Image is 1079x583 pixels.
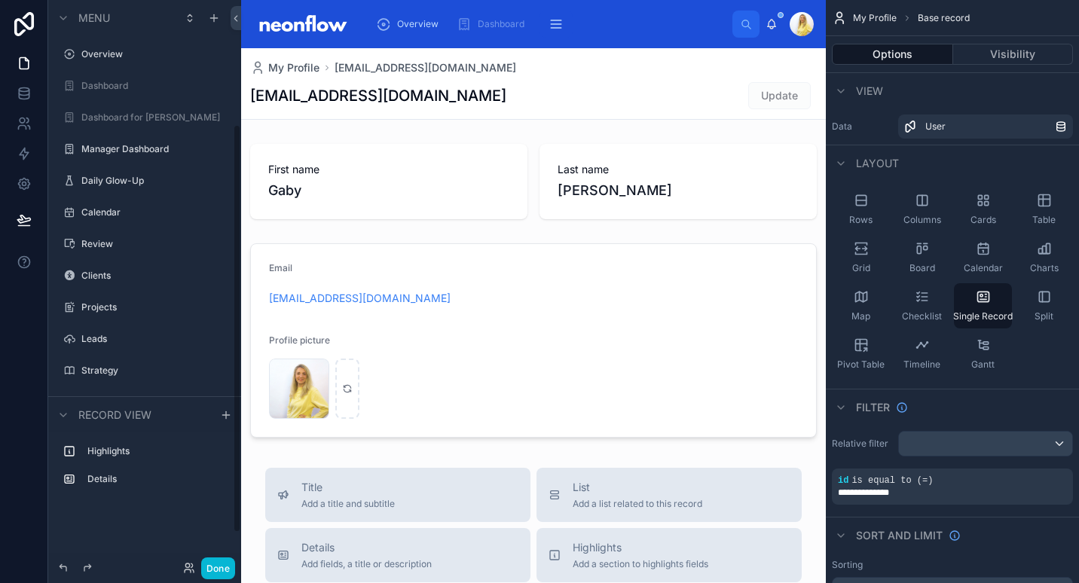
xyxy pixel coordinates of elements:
label: Dashboard [81,80,229,92]
button: Grid [832,235,890,280]
button: Cards [954,187,1012,232]
span: Timeline [903,359,940,371]
span: User [925,121,946,133]
button: Single Record [954,283,1012,328]
label: Review [81,238,229,250]
span: Filter [856,400,890,415]
a: [EMAIL_ADDRESS][DOMAIN_NAME] [335,60,516,75]
div: scrollable content [48,432,241,506]
label: Strategy [81,365,229,377]
label: Relative filter [832,438,892,450]
span: Layout [856,156,899,171]
button: Done [201,557,235,579]
span: id [838,475,848,486]
span: Checklist [902,310,942,322]
label: Calendar [81,206,229,218]
span: Record view [78,407,151,423]
label: Details [87,473,226,485]
span: Single Record [953,310,1013,322]
span: Map [851,310,870,322]
button: Split [1015,283,1073,328]
span: Calendar [964,262,1003,274]
span: Sort And Limit [856,528,943,543]
label: Leads [81,333,229,345]
span: View [856,84,883,99]
span: Charts [1030,262,1059,274]
span: Overview [397,18,439,30]
a: Overview [371,11,449,38]
span: Split [1035,310,1053,322]
label: Daily Glow-Up [81,175,229,187]
button: Calendar [954,235,1012,280]
span: Rows [849,214,873,226]
label: Clients [81,270,229,282]
label: Dashboard for [PERSON_NAME] [81,111,229,124]
label: Projects [81,301,229,313]
span: Pivot Table [837,359,885,371]
span: Menu [78,11,110,26]
label: Data [832,121,892,133]
a: User [898,114,1073,139]
button: Pivot Table [832,331,890,377]
button: Board [893,235,951,280]
button: Options [832,44,953,65]
span: Table [1032,214,1056,226]
label: Highlights [87,445,226,457]
button: Columns [893,187,951,232]
button: Charts [1015,235,1073,280]
span: Base record [918,12,970,24]
label: Overview [81,48,229,60]
button: Table [1015,187,1073,232]
img: App logo [253,12,352,36]
span: Gantt [971,359,995,371]
span: Board [909,262,935,274]
span: Columns [903,214,941,226]
button: Gantt [954,331,1012,377]
span: My Profile [853,12,897,24]
a: My Profile [250,60,319,75]
span: Dashboard [478,18,524,30]
h1: [EMAIL_ADDRESS][DOMAIN_NAME] [250,85,506,106]
span: My Profile [268,60,319,75]
span: is equal to (=) [851,475,933,486]
div: scrollable content [364,8,732,41]
label: Manager Dashboard [81,143,229,155]
button: Checklist [893,283,951,328]
button: Timeline [893,331,951,377]
button: Visibility [953,44,1074,65]
a: Dashboard [452,11,535,38]
button: Map [832,283,890,328]
button: Rows [832,187,890,232]
span: Grid [852,262,870,274]
span: Cards [970,214,996,226]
